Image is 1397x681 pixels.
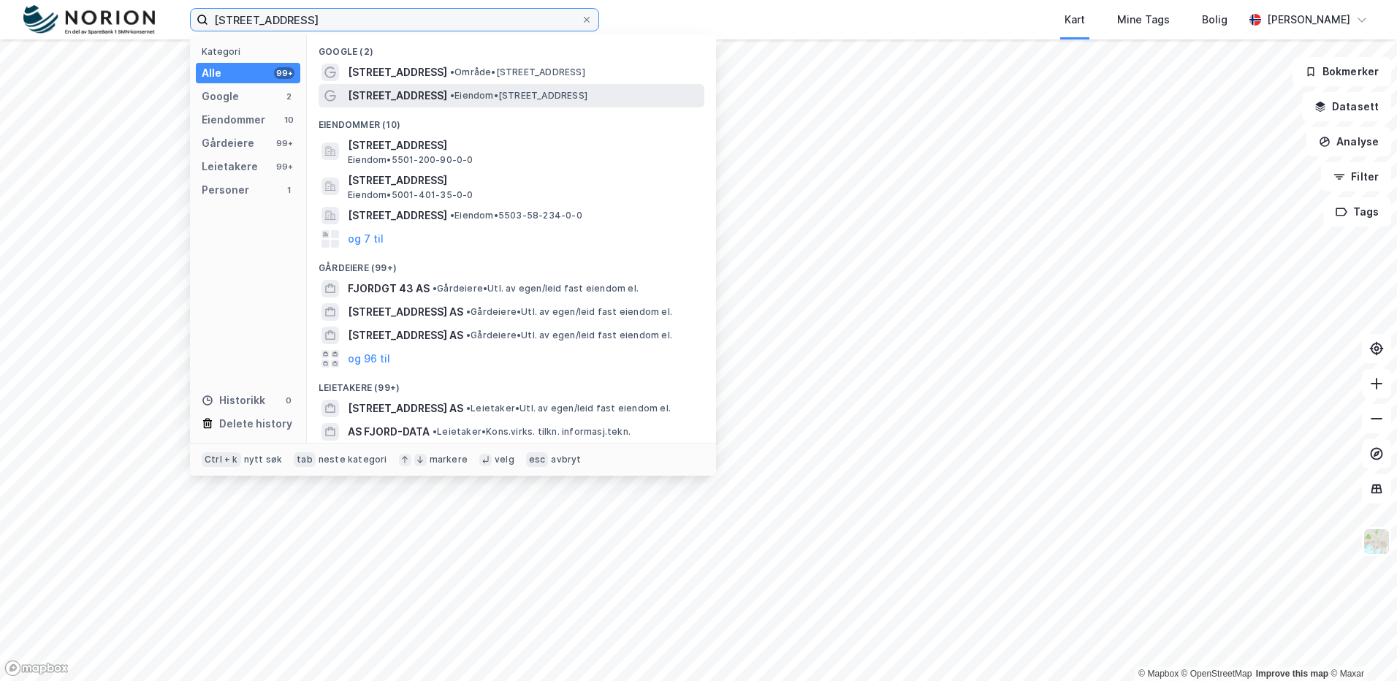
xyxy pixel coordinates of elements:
span: FJORDGT 43 AS [348,280,430,297]
span: [STREET_ADDRESS] [348,137,698,154]
div: Bolig [1202,11,1227,28]
a: OpenStreetMap [1181,669,1252,679]
div: 99+ [274,161,294,172]
div: Leietakere [202,158,258,175]
span: • [450,90,454,101]
div: esc [526,452,549,467]
span: [STREET_ADDRESS] [348,172,698,189]
button: og 96 til [348,350,390,368]
div: [PERSON_NAME] [1267,11,1350,28]
span: • [450,210,454,221]
span: • [433,283,437,294]
span: Leietaker • Utl. av egen/leid fast eiendom el. [466,403,671,414]
span: [STREET_ADDRESS] AS [348,400,463,417]
div: Gårdeiere [202,134,254,152]
iframe: Chat Widget [1324,611,1397,681]
span: • [466,403,471,414]
a: Mapbox homepage [4,660,69,677]
div: Kategori [202,46,300,57]
div: 0 [283,395,294,406]
div: neste kategori [319,454,387,465]
button: Filter [1321,162,1391,191]
div: tab [294,452,316,467]
div: Leietakere (99+) [307,370,716,397]
div: Gårdeiere (99+) [307,251,716,277]
div: Ctrl + k [202,452,241,467]
input: Søk på adresse, matrikkel, gårdeiere, leietakere eller personer [208,9,581,31]
button: Tags [1323,197,1391,227]
div: markere [430,454,468,465]
div: Kontrollprogram for chat [1324,611,1397,681]
span: • [433,426,437,437]
span: Leietaker • Kons.virks. tilkn. informasj.tekn. [433,426,631,438]
button: og 7 til [348,230,384,248]
span: [STREET_ADDRESS] [348,64,447,81]
div: 10 [283,114,294,126]
div: Kart [1065,11,1085,28]
div: 2 [283,91,294,102]
span: [STREET_ADDRESS] AS [348,303,463,321]
a: Mapbox [1138,669,1179,679]
div: Mine Tags [1117,11,1170,28]
button: Analyse [1306,127,1391,156]
span: Eiendom • [STREET_ADDRESS] [450,90,587,102]
div: 99+ [274,137,294,149]
div: Personer [202,181,249,199]
span: AS FJORD-DATA [348,423,430,441]
span: • [450,66,454,77]
span: [STREET_ADDRESS] AS [348,327,463,344]
div: 99+ [274,67,294,79]
span: Område • [STREET_ADDRESS] [450,66,585,78]
div: Google (2) [307,34,716,61]
div: Historikk [202,392,265,409]
div: 1 [283,184,294,196]
div: velg [495,454,514,465]
button: Datasett [1302,92,1391,121]
img: norion-logo.80e7a08dc31c2e691866.png [23,5,155,35]
div: Delete history [219,415,292,433]
span: • [466,306,471,317]
div: Eiendommer (10) [307,107,716,134]
span: [STREET_ADDRESS] [348,87,447,104]
img: Z [1363,528,1390,555]
div: Eiendommer [202,111,265,129]
span: Eiendom • 5001-401-35-0-0 [348,189,473,201]
div: Google [202,88,239,105]
button: Bokmerker [1293,57,1391,86]
span: • [466,330,471,340]
span: Gårdeiere • Utl. av egen/leid fast eiendom el. [466,330,672,341]
div: Alle [202,64,221,82]
span: Eiendom • 5501-200-90-0-0 [348,154,473,166]
div: nytt søk [244,454,283,465]
span: [STREET_ADDRESS] [348,207,447,224]
span: Eiendom • 5503-58-234-0-0 [450,210,582,221]
div: avbryt [551,454,581,465]
span: Gårdeiere • Utl. av egen/leid fast eiendom el. [433,283,639,294]
span: Gårdeiere • Utl. av egen/leid fast eiendom el. [466,306,672,318]
a: Improve this map [1256,669,1328,679]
